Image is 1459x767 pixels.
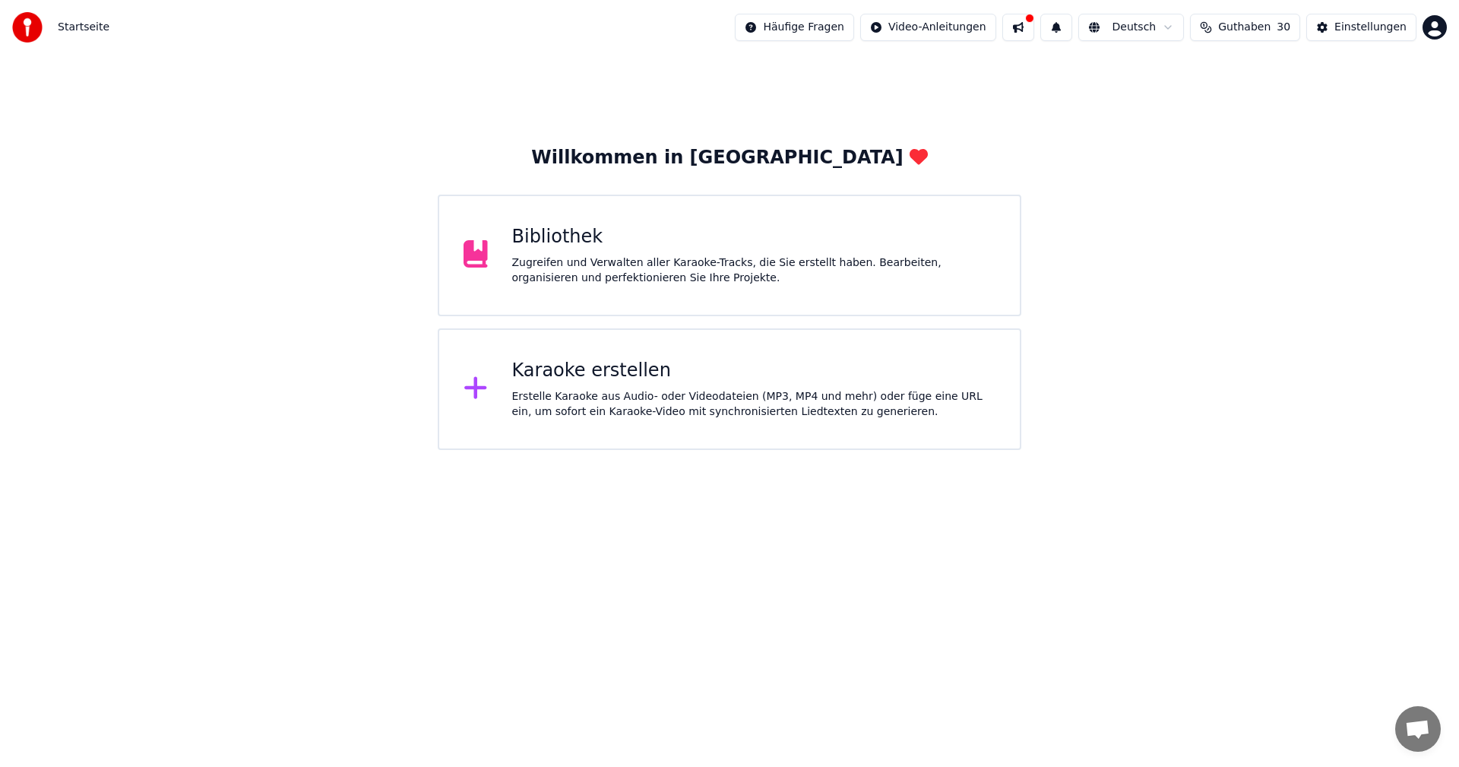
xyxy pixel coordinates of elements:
span: 30 [1277,20,1290,35]
div: Einstellungen [1334,20,1407,35]
span: Guthaben [1218,20,1271,35]
div: Karaoke erstellen [512,359,996,383]
div: Zugreifen und Verwalten aller Karaoke-Tracks, die Sie erstellt haben. Bearbeiten, organisieren un... [512,255,996,286]
span: Startseite [58,20,109,35]
div: Bibliothek [512,225,996,249]
div: Chat öffnen [1395,706,1441,752]
button: Video-Anleitungen [860,14,996,41]
button: Häufige Fragen [735,14,854,41]
img: youka [12,12,43,43]
button: Guthaben30 [1190,14,1300,41]
div: Willkommen in [GEOGRAPHIC_DATA] [531,146,927,170]
div: Erstelle Karaoke aus Audio- oder Videodateien (MP3, MP4 und mehr) oder füge eine URL ein, um sofo... [512,389,996,420]
button: Einstellungen [1306,14,1416,41]
nav: breadcrumb [58,20,109,35]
